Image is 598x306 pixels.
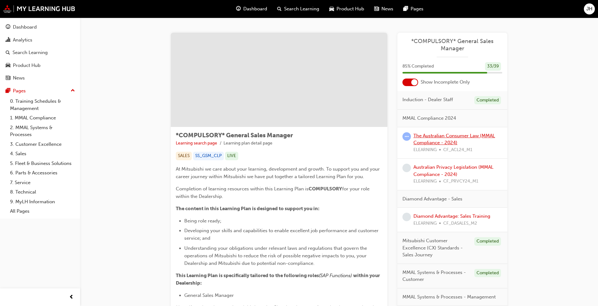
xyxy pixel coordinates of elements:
[243,5,267,13] span: Dashboard
[443,146,472,154] span: CF_ACL24_M1
[231,3,272,15] a: guage-iconDashboard
[6,25,10,30] span: guage-icon
[184,245,368,266] span: Understanding your obligations under relevant laws and regulations that govern the operations of ...
[13,74,25,82] div: News
[225,152,238,160] div: LIVE
[474,96,501,105] div: Completed
[8,149,78,159] a: 4. Sales
[3,21,78,33] a: Dashboard
[8,187,78,197] a: 8. Technical
[319,273,352,278] span: (SAP Functions)
[402,63,434,70] span: 85 % Completed
[369,3,398,15] a: news-iconNews
[402,293,496,301] span: MMAL Systems & Processes - Management
[3,85,78,97] button: Pages
[485,62,501,71] div: 33 / 39
[402,38,502,52] a: *COMPULSORY* General Sales Manager
[402,269,469,283] span: MMAL Systems & Processes - Customer
[402,96,453,103] span: Induction - Dealer Staff
[443,220,477,227] span: CF_DASALES_M2
[586,5,592,13] span: JH
[176,140,217,146] a: Learning search page
[402,164,411,172] span: learningRecordVerb_NONE-icon
[413,213,490,219] a: Diamond Advantage: Sales Training
[329,5,334,13] span: car-icon
[277,5,282,13] span: search-icon
[402,237,469,259] span: Mitsubishi Customer Excellence (CX) Standards - Sales Journey
[184,228,380,241] span: Developing your skills and capabilities to enable excellent job performance and customer service;...
[8,96,78,113] a: 0. Training Schedules & Management
[413,133,495,146] a: The Australian Consumer Law (MMAL Compliance - 2024)
[193,152,224,160] div: SS_GSM_CLP
[13,87,26,95] div: Pages
[403,5,408,13] span: pages-icon
[8,159,78,168] a: 5. Fleet & Business Solutions
[176,132,293,139] span: *COMPULSORY* General Sales Manager
[3,47,78,58] a: Search Learning
[272,3,324,15] a: search-iconSearch Learning
[402,195,462,203] span: Diamond Advantage - Sales
[13,62,40,69] div: Product Hub
[184,292,234,298] span: General Sales Manager
[381,5,393,13] span: News
[584,3,595,14] button: JH
[413,164,493,177] a: Australian Privacy Legislation (MMAL Compliance - 2024)
[337,5,364,13] span: Product Hub
[402,115,456,122] span: MMAL Compliance 2024
[69,293,74,301] span: prev-icon
[6,75,10,81] span: news-icon
[176,273,381,286] span: within your Dealership:
[176,166,381,179] span: At Mitsubishi we care about your learning, development and growth. To support you and your career...
[176,186,309,192] span: Completion of learning resources within this Learning Plan is
[413,220,437,227] span: ELEARNING
[474,269,501,277] div: Completed
[8,139,78,149] a: 3. Customer Excellence
[421,79,470,86] span: Show Incomplete Only
[402,132,411,141] span: learningRecordVerb_ATTEMPT-icon
[3,34,78,46] a: Analytics
[8,168,78,178] a: 6. Parts & Accessories
[176,186,371,199] span: for your role within the Dealership.
[184,218,221,224] span: Being role ready;
[176,273,319,278] span: This Learning Plan is specifically tailored to the following roles
[13,49,48,56] div: Search Learning
[398,3,428,15] a: pages-iconPages
[3,5,75,13] img: mmal
[6,37,10,43] span: chart-icon
[374,5,379,13] span: news-icon
[413,178,437,185] span: ELEARNING
[411,5,423,13] span: Pages
[13,24,37,31] div: Dashboard
[6,88,10,94] span: pages-icon
[176,152,192,160] div: SALES
[402,213,411,221] span: learningRecordVerb_NONE-icon
[443,178,478,185] span: CF_PRVCY24_M1
[176,206,320,211] span: The content in this Learning Plan is designed to support you in:
[284,5,319,13] span: Search Learning
[8,113,78,123] a: 1. MMAL Compliance
[8,178,78,188] a: 7. Service
[3,72,78,84] a: News
[3,20,78,85] button: DashboardAnalyticsSearch LearningProduct HubNews
[236,5,241,13] span: guage-icon
[3,60,78,71] a: Product Hub
[8,197,78,207] a: 9. MyLH Information
[71,87,75,95] span: up-icon
[8,123,78,139] a: 2. MMAL Systems & Processes
[13,36,32,44] div: Analytics
[474,237,501,246] div: Completed
[324,3,369,15] a: car-iconProduct Hub
[224,140,272,147] li: Learning plan detail page
[6,63,10,68] span: car-icon
[309,186,342,192] span: COMPULSORY
[413,146,437,154] span: ELEARNING
[6,50,10,56] span: search-icon
[8,206,78,216] a: All Pages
